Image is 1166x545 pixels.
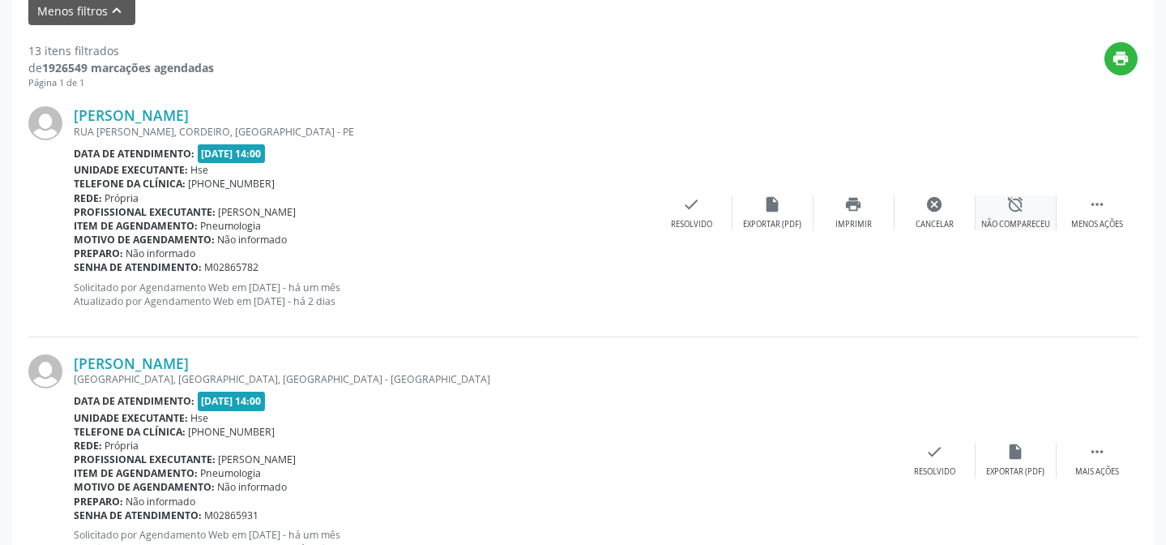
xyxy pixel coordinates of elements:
[744,219,802,230] div: Exportar (PDF)
[74,509,202,522] b: Senha de atendimento:
[126,495,196,509] span: Não informado
[74,281,651,308] p: Solicitado por Agendamento Web em [DATE] - há um mês Atualizado por Agendamento Web em [DATE] - h...
[74,191,102,205] b: Rede:
[74,411,188,425] b: Unidade executante:
[105,439,139,453] span: Própria
[105,191,139,205] span: Própria
[126,247,196,260] span: Não informado
[109,2,126,19] i: keyboard_arrow_up
[74,247,123,260] b: Preparo:
[914,466,955,478] div: Resolvido
[74,163,188,177] b: Unidade executante:
[28,354,62,388] img: img
[74,495,123,509] b: Preparo:
[219,453,297,466] span: [PERSON_NAME]
[74,219,198,233] b: Item de agendamento:
[1088,195,1106,213] i: 
[74,147,194,161] b: Data de atendimento:
[981,219,1050,230] div: Não compareceu
[987,466,1045,478] div: Exportar (PDF)
[191,411,209,425] span: Hse
[189,177,275,191] span: [PHONE_NUMBER]
[205,509,259,522] span: M02865931
[1007,443,1025,461] i: insert_drive_file
[74,260,202,274] b: Senha de atendimento:
[28,106,62,140] img: img
[74,372,895,386] div: [GEOGRAPHIC_DATA], [GEOGRAPHIC_DATA], [GEOGRAPHIC_DATA] - [GEOGRAPHIC_DATA]
[198,392,266,410] span: [DATE] 14:00
[198,144,266,163] span: [DATE] 14:00
[74,106,189,124] a: [PERSON_NAME]
[201,466,262,480] span: Pneumologia
[74,425,186,439] b: Telefone da clínica:
[28,42,214,59] div: 13 itens filtrados
[201,219,262,233] span: Pneumologia
[74,439,102,453] b: Rede:
[683,195,701,213] i: check
[74,177,186,191] b: Telefone da clínica:
[74,354,189,372] a: [PERSON_NAME]
[764,195,782,213] i: insert_drive_file
[218,480,288,494] span: Não informado
[74,453,216,466] b: Profissional executante:
[74,394,194,408] b: Data de atendimento:
[74,205,216,219] b: Profissional executante:
[191,163,209,177] span: Hse
[74,466,198,480] b: Item de agendamento:
[42,60,214,75] strong: 1926549 marcações agendadas
[74,125,651,139] div: RUA [PERSON_NAME], CORDEIRO, [GEOGRAPHIC_DATA] - PE
[916,219,954,230] div: Cancelar
[1075,466,1119,478] div: Mais ações
[189,425,275,439] span: [PHONE_NUMBER]
[1113,49,1130,67] i: print
[926,195,944,213] i: cancel
[1007,195,1025,213] i: alarm_off
[1088,443,1106,461] i: 
[218,233,288,247] span: Não informado
[845,195,863,213] i: print
[1104,42,1138,75] button: print
[671,219,712,230] div: Resolvido
[28,59,214,76] div: de
[835,219,872,230] div: Imprimir
[205,260,259,274] span: M02865782
[219,205,297,219] span: [PERSON_NAME]
[926,443,944,461] i: check
[28,76,214,90] div: Página 1 de 1
[1071,219,1123,230] div: Menos ações
[74,233,215,247] b: Motivo de agendamento:
[74,480,215,494] b: Motivo de agendamento:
